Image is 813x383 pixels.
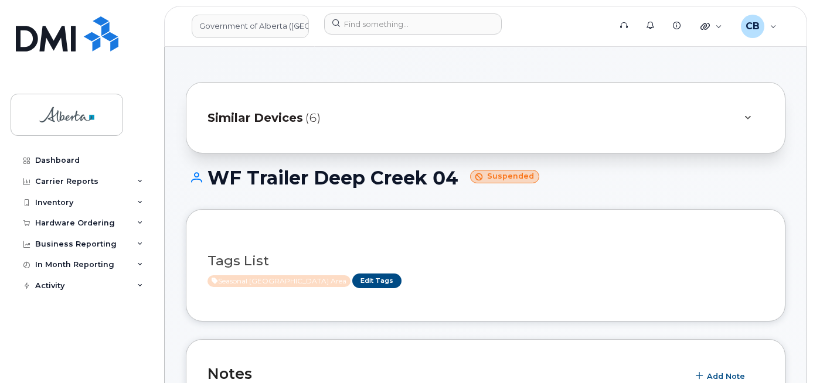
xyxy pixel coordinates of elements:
h2: Notes [207,365,682,382]
small: Suspended [470,170,539,183]
h3: Tags List [207,254,764,268]
h1: WF Trailer Deep Creek 04 [186,167,785,188]
a: Edit Tags [352,273,402,288]
span: (6) [305,110,321,126]
span: Similar Devices [207,110,303,126]
span: Add Note [707,371,745,382]
span: Active [207,275,351,287]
